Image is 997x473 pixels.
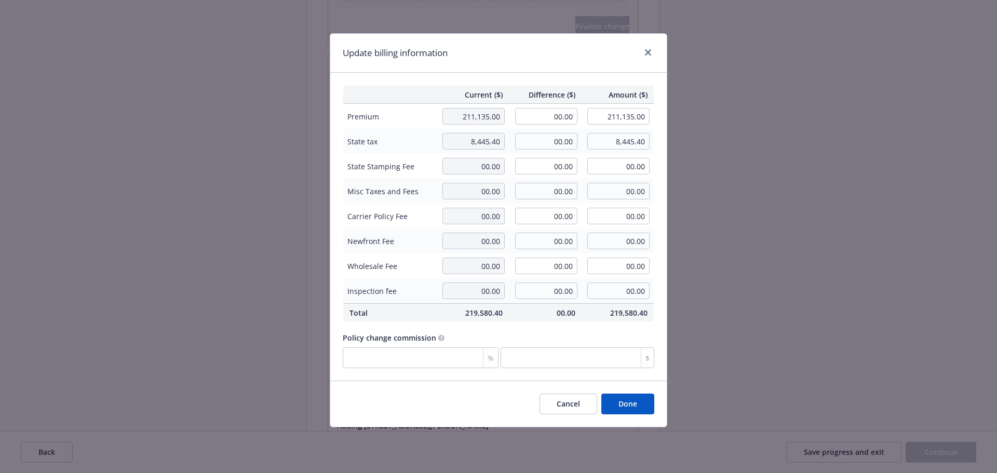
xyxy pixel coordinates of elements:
a: close [642,46,654,59]
button: Cancel [540,394,597,414]
span: 219,580.40 [588,307,648,318]
span: Premium [347,111,432,122]
span: Inspection fee [347,286,432,296]
button: Done [601,394,654,414]
span: Total [349,307,430,318]
span: State tax [347,136,432,147]
span: Current ($) [442,89,503,100]
span: Policy change commission [343,333,436,343]
span: Difference ($) [515,89,575,100]
span: 00.00 [515,307,575,318]
span: % [488,353,494,363]
h1: Update billing information [343,46,448,60]
span: Newfront Fee [347,236,432,247]
span: Misc Taxes and Fees [347,186,432,197]
span: Amount ($) [588,89,648,100]
span: State Stamping Fee [347,161,432,172]
span: 219,580.40 [442,307,503,318]
span: Wholesale Fee [347,261,432,272]
span: Carrier Policy Fee [347,211,432,222]
span: $ [645,353,650,363]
